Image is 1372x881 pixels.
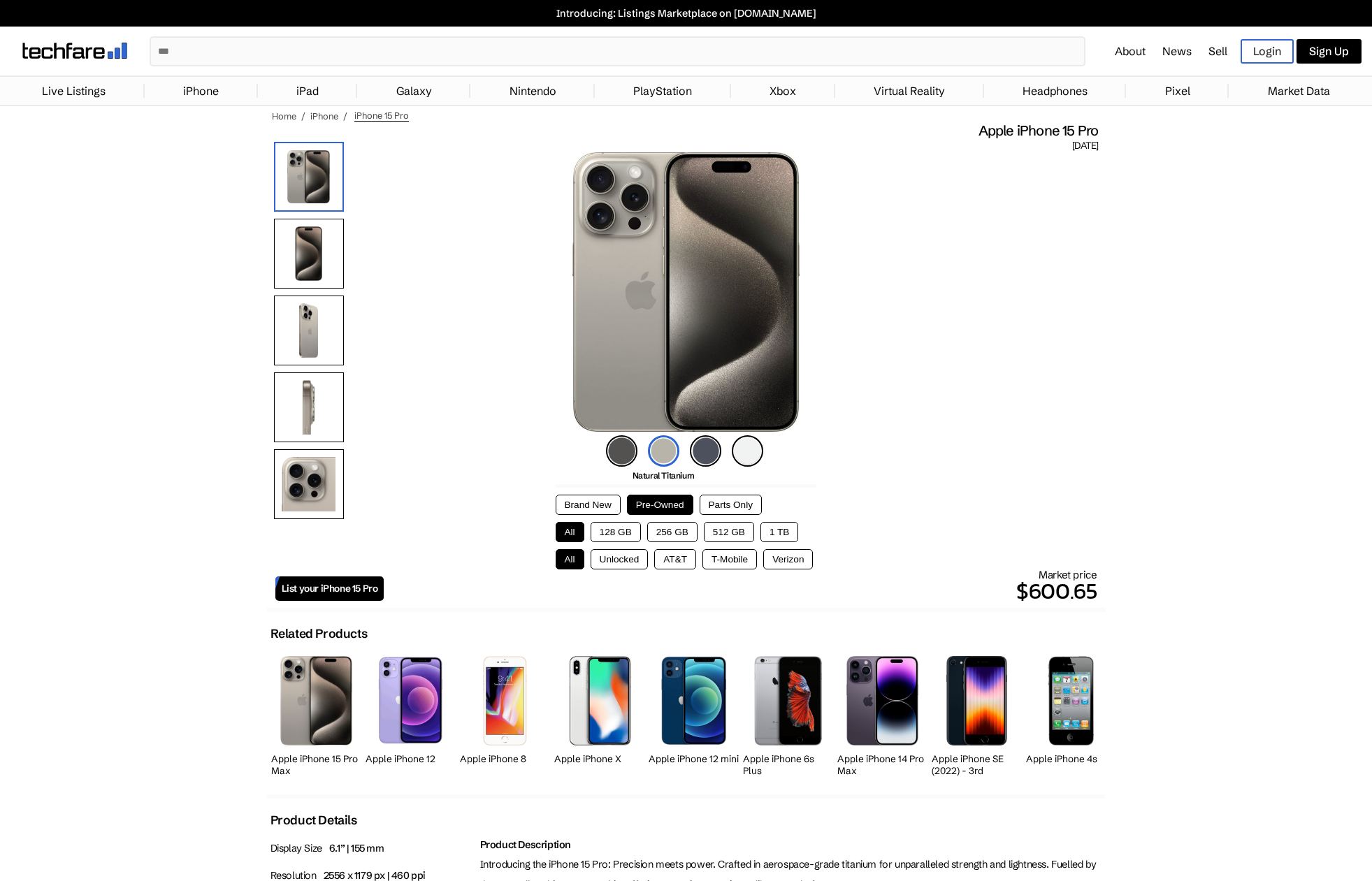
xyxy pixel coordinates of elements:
[647,522,698,542] button: 256 GB
[627,495,693,515] button: Pre-Owned
[271,648,362,780] a: iPhone 15 Pro Max Apple iPhone 15 Pro Max
[932,753,1023,789] h2: Apple iPhone SE (2022) - 3rd Generation
[366,753,456,765] h2: Apple iPhone 12
[384,574,1097,608] p: $600.65
[1026,753,1117,765] h2: Apple iPhone 4s
[591,522,641,542] button: 128 GB
[751,656,826,745] img: iPhone 6s Plus
[554,753,645,765] h2: Apple iPhone X
[503,77,563,105] a: Nintendo
[1208,44,1227,58] a: Sell
[378,656,443,745] img: iPhone 12
[946,656,1007,745] img: iPhone SE 3rd Gen
[289,77,326,105] a: iPad
[1261,77,1337,105] a: Market Data
[274,219,344,289] img: Front
[1026,648,1117,780] a: iPhone 4s Apple iPhone 4s
[649,753,739,765] h2: Apple iPhone 12 mini
[556,495,621,515] button: Brand New
[979,122,1099,140] span: Apple iPhone 15 Pro
[483,656,527,745] img: iPhone 8
[867,77,952,105] a: Virtual Reality
[700,495,762,515] button: Parts Only
[366,648,456,780] a: iPhone 12 Apple iPhone 12
[649,648,739,780] a: iPhone 12 mini Apple iPhone 12 mini
[567,656,632,745] img: iPhone X
[272,110,296,122] a: Home
[654,549,696,569] button: AT&T
[22,43,127,59] img: techfare logo
[591,549,649,569] button: Unlocked
[480,838,1102,851] h2: Product Description
[389,77,439,105] a: Galaxy
[846,656,919,745] img: iPhone 14 Pro Max
[732,435,763,467] img: white-titanium-icon
[1241,39,1294,64] a: Login
[1016,77,1095,105] a: Headphones
[1162,44,1192,58] a: News
[606,435,637,467] img: black-titanium-icon
[1027,656,1116,745] img: iPhone 4s
[1297,39,1362,64] a: Sign Up
[274,449,344,519] img: Camera
[690,435,721,467] img: blue-titanium-icon
[1072,140,1098,152] span: [DATE]
[310,110,338,122] a: iPhone
[743,753,834,777] h2: Apple iPhone 6s Plus
[274,142,344,212] img: iPhone 15 Pro
[460,648,551,780] a: iPhone 8 Apple iPhone 8
[384,568,1097,608] div: Market price
[282,583,378,595] span: List your iPhone 15 Pro
[837,648,928,780] a: iPhone 14 Pro Max Apple iPhone 14 Pro Max
[743,648,834,780] a: iPhone 6s Plus Apple iPhone 6s Plus
[572,152,800,432] img: iPhone 15 Pro
[1115,44,1146,58] a: About
[661,656,726,745] img: iPhone 12 mini
[275,576,384,601] a: List your iPhone 15 Pro
[556,522,584,542] button: All
[626,77,699,105] a: PlayStation
[702,549,757,569] button: T-Mobile
[343,110,347,122] span: /
[460,753,551,765] h2: Apple iPhone 8
[554,648,645,780] a: iPhone X Apple iPhone X
[760,522,798,542] button: 1 TB
[301,110,305,122] span: /
[763,549,813,569] button: Verizon
[648,435,679,467] img: natural-titanium-icon
[1158,77,1197,105] a: Pixel
[704,522,754,542] button: 512 GB
[176,77,226,105] a: iPhone
[932,648,1023,780] a: iPhone SE 3rd Gen Apple iPhone SE (2022) - 3rd Generation
[837,753,928,777] h2: Apple iPhone 14 Pro Max
[271,753,362,777] h2: Apple iPhone 15 Pro Max
[274,296,344,365] img: Rear
[556,549,584,569] button: All
[270,813,357,828] h2: Product Details
[274,372,344,442] img: Side
[270,838,473,859] p: Display Size
[329,842,384,854] span: 6.1” | 155 mm
[35,77,113,105] a: Live Listings
[354,110,409,122] span: iPhone 15 Pro
[763,77,803,105] a: Xbox
[633,470,695,481] span: Natural Titanium
[7,7,1365,20] a: Introducing: Listings Marketplace on [DOMAIN_NAME]
[280,656,352,745] img: iPhone 15 Pro Max
[270,626,368,641] h2: Related Products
